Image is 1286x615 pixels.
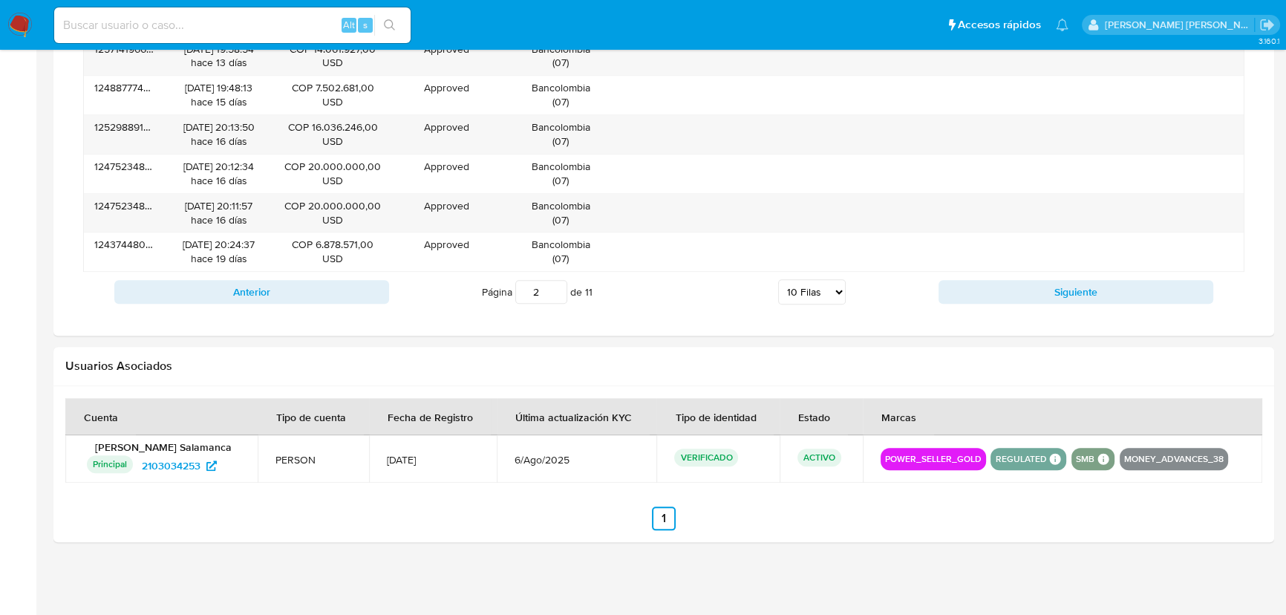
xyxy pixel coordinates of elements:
[54,16,411,35] input: Buscar usuario o caso...
[1105,18,1255,32] p: leonardo.alvarezortiz@mercadolibre.com.co
[1259,17,1275,33] a: Salir
[1056,19,1068,31] a: Notificaciones
[363,18,368,32] span: s
[958,17,1041,33] span: Accesos rápidos
[1258,35,1279,47] span: 3.160.1
[65,359,1262,374] h2: Usuarios Asociados
[374,15,405,36] button: search-icon
[343,18,355,32] span: Alt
